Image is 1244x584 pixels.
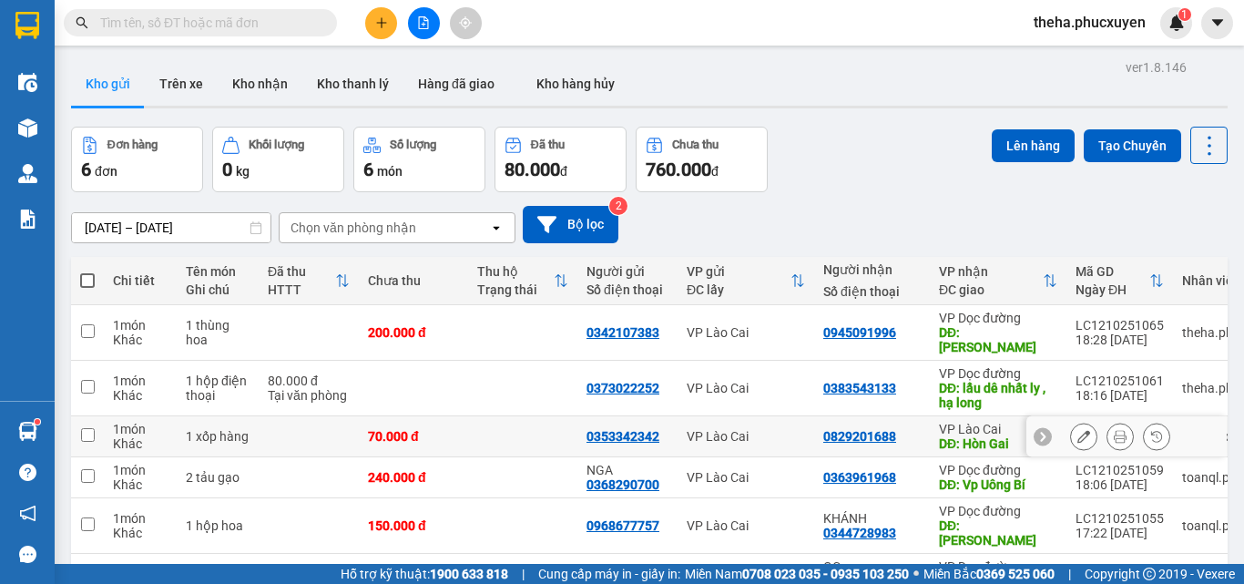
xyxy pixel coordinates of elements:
[1209,15,1226,31] span: caret-down
[1076,333,1164,347] div: 18:28 [DATE]
[1181,8,1188,21] span: 1
[417,16,430,29] span: file-add
[1076,374,1164,388] div: LC1210251061
[459,16,472,29] span: aim
[76,16,88,29] span: search
[302,62,403,106] button: Kho thanh lý
[145,62,218,106] button: Trên xe
[368,429,459,444] div: 70.000 đ
[113,273,168,288] div: Chi tiết
[212,127,344,192] button: Khối lượng0kg
[823,325,896,340] div: 0945091996
[939,366,1057,381] div: VP Dọc đường
[1070,423,1097,450] div: Sửa đơn hàng
[1076,318,1164,333] div: LC1210251065
[95,164,117,179] span: đơn
[742,567,909,581] strong: 0708 023 035 - 0935 103 250
[268,388,350,403] div: Tại văn phòng
[523,206,618,243] button: Bộ lọc
[291,219,416,237] div: Chọn văn phòng nhận
[19,505,36,522] span: notification
[368,325,459,340] div: 200.000 đ
[823,262,921,277] div: Người nhận
[113,374,168,388] div: 1 món
[100,13,315,33] input: Tìm tên, số ĐT hoặc mã đơn
[930,257,1066,305] th: Toggle SortBy
[259,257,359,305] th: Toggle SortBy
[522,564,525,584] span: |
[939,518,1057,548] div: DĐ: HẠ LONG
[939,264,1043,279] div: VP nhận
[687,429,805,444] div: VP Lào Cai
[1076,477,1164,492] div: 18:06 [DATE]
[939,282,1043,297] div: ĐC giao
[368,470,459,485] div: 240.000 đ
[18,118,37,138] img: warehouse-icon
[107,138,158,151] div: Đơn hàng
[236,164,250,179] span: kg
[976,567,1055,581] strong: 0369 525 060
[18,210,37,229] img: solution-icon
[992,129,1075,162] button: Lên hàng
[368,273,459,288] div: Chưa thu
[186,264,250,279] div: Tên món
[536,77,615,91] span: Kho hàng hủy
[186,518,250,533] div: 1 hộp hoa
[586,518,659,533] div: 0968677757
[341,564,508,584] span: Hỗ trợ kỹ thuật:
[1076,388,1164,403] div: 18:16 [DATE]
[368,518,459,533] div: 150.000 đ
[939,477,1057,492] div: DĐ: Vp Uông Bí
[113,388,168,403] div: Khác
[81,159,91,180] span: 6
[72,213,270,242] input: Select a date range.
[609,197,627,215] sup: 2
[249,138,304,151] div: Khối lượng
[113,422,168,436] div: 1 món
[113,511,168,526] div: 1 món
[222,159,232,180] span: 0
[186,318,250,347] div: 1 thùng hoa
[939,325,1057,354] div: DĐ: CHÍ LINH
[113,333,168,347] div: Khác
[1143,568,1156,580] span: copyright
[450,7,482,39] button: aim
[636,127,768,192] button: Chưa thu760.000đ
[1076,264,1149,279] div: Mã GD
[18,422,37,441] img: warehouse-icon
[939,311,1057,325] div: VP Dọc đường
[823,284,921,299] div: Số điện thoại
[1068,564,1071,584] span: |
[687,518,805,533] div: VP Lào Cai
[687,325,805,340] div: VP Lào Cai
[939,463,1057,477] div: VP Dọc đường
[477,282,554,297] div: Trạng thái
[823,470,896,485] div: 0363961968
[489,220,504,235] svg: open
[538,564,680,584] span: Cung cấp máy in - giấy in:
[687,470,805,485] div: VP Lào Cai
[365,7,397,39] button: plus
[1168,15,1185,31] img: icon-new-feature
[495,127,627,192] button: Đã thu80.000đ
[586,381,659,395] div: 0373022252
[939,422,1057,436] div: VP Lào Cai
[186,282,250,297] div: Ghi chú
[586,463,668,477] div: NGA
[268,374,350,388] div: 80.000 đ
[586,264,668,279] div: Người gửi
[113,318,168,333] div: 1 món
[1178,8,1191,21] sup: 1
[913,570,919,578] span: ⚪️
[35,419,40,425] sup: 1
[19,546,36,563] span: message
[186,470,250,485] div: 2 tảu gạo
[687,264,790,279] div: VP gửi
[1076,282,1149,297] div: Ngày ĐH
[923,564,1055,584] span: Miền Bắc
[939,436,1057,451] div: DĐ: Hòn Gai
[586,325,659,340] div: 0342107383
[823,526,896,540] div: 0344728983
[113,477,168,492] div: Khác
[113,463,168,477] div: 1 món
